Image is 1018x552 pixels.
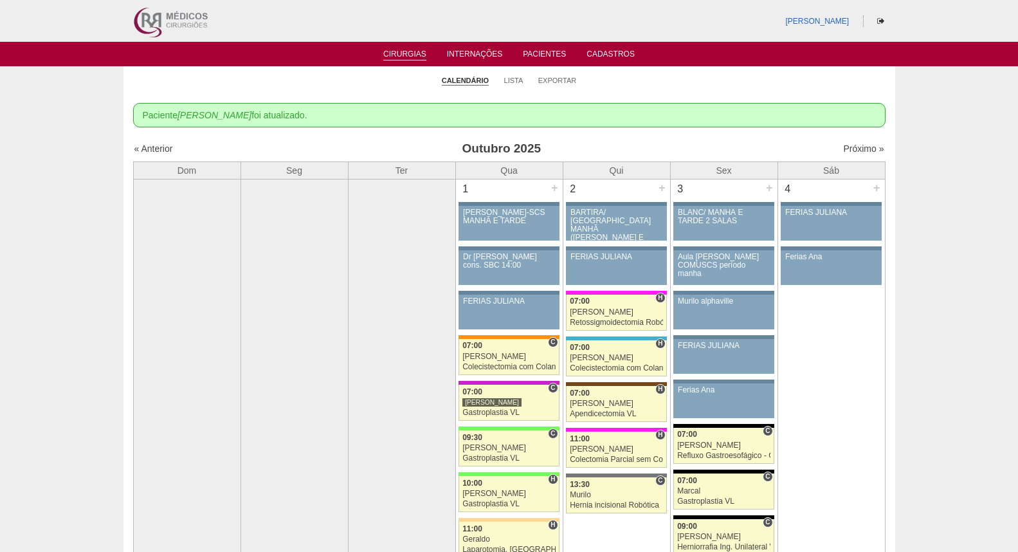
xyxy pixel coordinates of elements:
div: Key: Aviso [673,335,774,339]
div: Key: Blanc [673,424,774,428]
div: Ferias Ana [678,386,770,394]
div: [PERSON_NAME] [462,398,522,407]
span: Hospital [548,474,558,484]
span: 07:00 [677,430,697,439]
h3: Outubro 2025 [314,140,689,158]
a: Aula [PERSON_NAME] COMUSCS período manha [673,250,774,285]
i: Sair [877,17,884,25]
a: C 13:30 Murilo Hernia incisional Robótica [566,477,666,513]
a: C 07:00 [PERSON_NAME] Refluxo Gastroesofágico - Cirurgia VL [673,428,774,464]
div: [PERSON_NAME] [462,353,556,361]
div: + [871,179,882,196]
div: 4 [778,179,798,199]
div: Key: Blanc [673,470,774,474]
div: Retossigmoidectomia Robótica [570,318,663,327]
a: Próximo » [843,143,884,154]
div: Key: Aviso [673,291,774,295]
div: Aula [PERSON_NAME] COMUSCS período manha [678,253,770,279]
div: + [657,179,668,196]
div: Apendicectomia VL [570,410,663,418]
th: Dom [133,161,241,179]
div: FERIAS JULIANA [463,297,555,306]
a: FERIAS JULIANA [459,295,559,329]
a: FERIAS JULIANA [566,250,666,285]
div: Key: Aviso [566,202,666,206]
span: Hospital [655,293,665,303]
span: Hospital [655,384,665,394]
div: Colecistectomia com Colangiografia VL [570,364,663,373]
span: 07:00 [570,343,590,352]
div: Key: Aviso [566,246,666,250]
div: Gastroplastia VL [462,409,556,417]
a: BLANC/ MANHÃ E TARDE 2 SALAS [673,206,774,241]
div: Key: Blanc [673,515,774,519]
span: 10:00 [462,479,482,488]
a: H 07:00 [PERSON_NAME] Retossigmoidectomia Robótica [566,295,666,331]
div: Key: Pro Matre [566,428,666,432]
div: Dr [PERSON_NAME] cons. SBC 14:00 [463,253,555,270]
a: [PERSON_NAME]-SCS MANHÃ E TARDE [459,206,559,241]
div: Key: Aviso [673,202,774,206]
div: Key: Brasil [459,472,559,476]
div: Key: Aviso [781,246,881,250]
a: Internações [447,50,503,62]
span: Consultório [548,383,558,393]
div: [PERSON_NAME] [570,400,663,408]
div: Murilo alphaville [678,297,770,306]
div: 1 [456,179,476,199]
a: BARTIRA/ [GEOGRAPHIC_DATA] MANHÃ ([PERSON_NAME] E ANA)/ SANTA JOANA -TARDE [566,206,666,241]
div: Colectomia Parcial sem Colostomia VL [570,455,663,464]
div: Colecistectomia com Colangiografia VL [462,363,556,371]
div: Key: Santa Catarina [566,474,666,477]
span: Hospital [655,338,665,349]
div: FERIAS JULIANA [678,342,770,350]
span: 07:00 [570,297,590,306]
span: Hospital [655,430,665,440]
span: Consultório [655,475,665,486]
div: Key: Pro Matre [566,291,666,295]
a: FERIAS JULIANA [781,206,881,241]
div: Refluxo Gastroesofágico - Cirurgia VL [677,452,770,460]
div: Key: Neomater [566,336,666,340]
a: Ferias Ana [673,383,774,418]
a: [PERSON_NAME] [785,17,849,26]
a: C 09:30 [PERSON_NAME] Gastroplastia VL [459,430,559,466]
div: Herniorrafia Ing. Unilateral VL [677,543,770,551]
a: Exportar [538,76,577,85]
div: FERIAS JULIANA [785,208,877,217]
a: Calendário [442,76,489,86]
div: Gastroplastia VL [462,500,556,508]
span: Consultório [763,426,772,436]
div: Marcal [677,487,770,495]
div: Key: Maria Braido [459,381,559,385]
div: + [764,179,775,196]
div: [PERSON_NAME] [677,533,770,541]
div: [PERSON_NAME] [570,354,663,362]
div: Gastroplastia VL [462,454,556,463]
span: 07:00 [462,387,482,396]
th: Seg [241,161,348,179]
div: Paciente foi atualizado. [133,103,886,127]
a: H 07:00 [PERSON_NAME] Colecistectomia com Colangiografia VL [566,340,666,376]
th: Qui [563,161,670,179]
div: BLANC/ MANHÃ E TARDE 2 SALAS [678,208,770,225]
div: BARTIRA/ [GEOGRAPHIC_DATA] MANHÃ ([PERSON_NAME] E ANA)/ SANTA JOANA -TARDE [570,208,662,259]
a: Dr [PERSON_NAME] cons. SBC 14:00 [459,250,559,285]
a: H 10:00 [PERSON_NAME] Gastroplastia VL [459,476,559,512]
a: H 07:00 [PERSON_NAME] Apendicectomia VL [566,386,666,422]
div: Key: Aviso [781,202,881,206]
a: H 11:00 [PERSON_NAME] Colectomia Parcial sem Colostomia VL [566,432,666,468]
div: 2 [563,179,583,199]
a: C 07:00 Marcal Gastroplastia VL [673,474,774,510]
a: FERIAS JULIANA [673,339,774,374]
div: Murilo [570,491,663,499]
span: Consultório [548,337,558,347]
a: « Anterior [134,143,173,154]
div: Key: Aviso [459,202,559,206]
div: Hernia incisional Robótica [570,501,663,510]
div: Key: Aviso [459,291,559,295]
span: 09:00 [677,522,697,531]
span: 13:30 [570,480,590,489]
div: [PERSON_NAME] [570,445,663,454]
div: Ferias Ana [785,253,877,261]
